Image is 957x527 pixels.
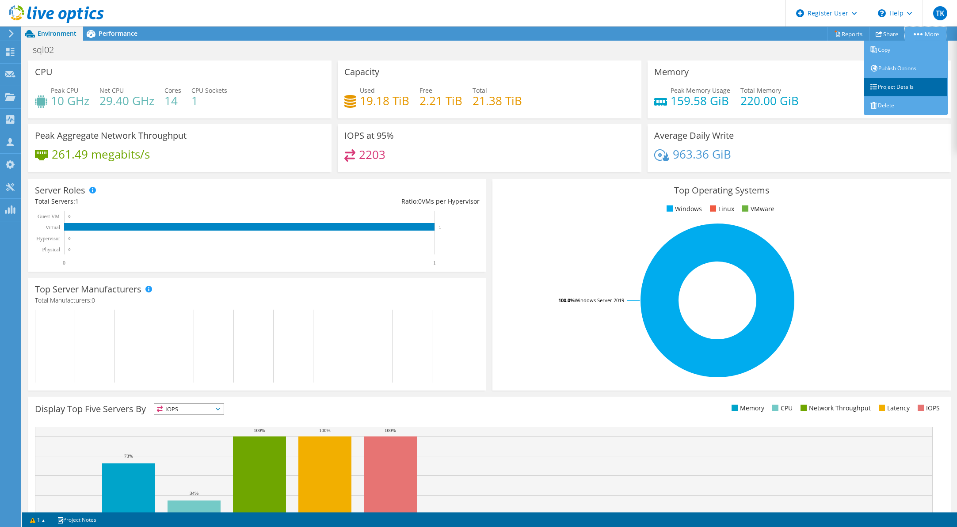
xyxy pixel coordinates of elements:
[51,514,103,525] a: Project Notes
[864,41,948,59] a: Copy
[69,214,71,219] text: 0
[38,29,76,38] span: Environment
[42,246,60,253] text: Physical
[344,131,394,140] h3: IOPS at 95%
[191,86,227,95] span: CPU Sockets
[191,96,227,106] h4: 1
[798,403,871,413] li: Network Throughput
[359,150,385,159] h4: 2203
[827,27,869,41] a: Reports
[35,296,480,305] h4: Total Manufacturers:
[558,297,575,303] tspan: 100.0%
[740,204,774,214] li: VMware
[864,59,948,78] a: Publish Options
[46,224,61,231] text: Virtual
[154,404,224,414] span: IOPS
[124,453,133,459] text: 73%
[319,428,331,433] text: 100%
[499,186,944,195] h3: Top Operating Systems
[439,225,441,230] text: 1
[575,297,624,303] tspan: Windows Server 2019
[254,428,265,433] text: 100%
[36,235,60,242] text: Hypervisor
[63,260,65,266] text: 0
[51,96,89,106] h4: 10 GHz
[770,403,793,413] li: CPU
[92,296,95,304] span: 0
[864,78,948,96] a: Project Details
[35,284,141,294] h3: Top Server Manufacturers
[75,197,79,205] span: 1
[654,131,734,140] h3: Average Daily Write
[257,197,480,206] div: Ratio: VMs per Hypervisor
[654,67,689,77] h3: Memory
[164,86,181,95] span: Cores
[99,29,137,38] span: Performance
[877,403,910,413] li: Latency
[905,27,946,41] a: More
[69,236,71,241] text: 0
[360,86,375,95] span: Used
[433,260,436,266] text: 1
[35,197,257,206] div: Total Servers:
[708,204,734,214] li: Linux
[864,96,948,115] a: Delete
[740,86,781,95] span: Total Memory
[418,197,422,205] span: 0
[740,96,799,106] h4: 220.00 GiB
[99,86,124,95] span: Net CPU
[38,213,60,220] text: Guest VM
[729,403,764,413] li: Memory
[385,428,396,433] text: 100%
[190,490,198,496] text: 34%
[360,96,409,106] h4: 19.18 TiB
[35,131,187,140] h3: Peak Aggregate Network Throughput
[164,96,181,106] h4: 14
[69,247,71,252] text: 0
[419,96,462,106] h4: 2.21 TiB
[35,67,53,77] h3: CPU
[344,67,379,77] h3: Capacity
[419,86,432,95] span: Free
[24,514,51,525] a: 1
[878,9,886,17] svg: \n
[473,96,522,106] h4: 21.38 TiB
[933,6,947,20] span: TK
[869,27,905,41] a: Share
[671,96,730,106] h4: 159.58 GiB
[673,149,731,159] h4: 963.36 GiB
[671,86,730,95] span: Peak Memory Usage
[99,96,154,106] h4: 29.40 GHz
[52,149,150,159] h4: 261.49 megabits/s
[915,403,940,413] li: IOPS
[664,204,702,214] li: Windows
[473,86,487,95] span: Total
[51,86,78,95] span: Peak CPU
[35,186,85,195] h3: Server Roles
[29,45,68,55] h1: sql02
